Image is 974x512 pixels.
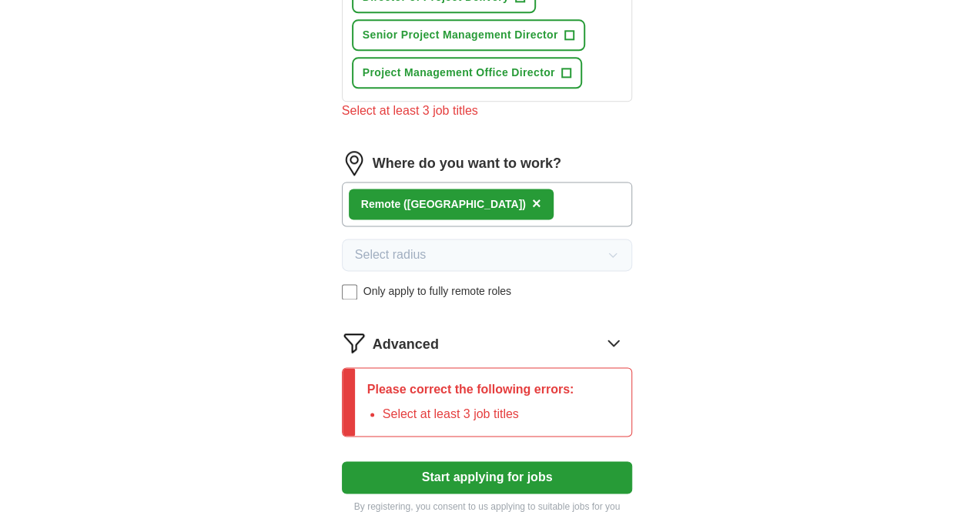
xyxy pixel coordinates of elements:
[342,461,633,494] button: Start applying for jobs
[532,192,541,216] button: ×
[363,65,555,81] span: Project Management Office Director
[373,334,439,355] span: Advanced
[361,196,526,212] div: Remote ([GEOGRAPHIC_DATA])
[532,195,541,212] span: ×
[352,19,585,51] button: Senior Project Management Director
[363,27,558,43] span: Senior Project Management Director
[355,246,427,264] span: Select radius
[342,239,633,271] button: Select radius
[367,380,574,399] p: Please correct the following errors:
[342,102,633,120] div: Select at least 3 job titles
[342,330,367,355] img: filter
[363,283,511,300] span: Only apply to fully remote roles
[352,57,582,89] button: Project Management Office Director
[373,153,561,174] label: Where do you want to work?
[342,284,357,300] input: Only apply to fully remote roles
[342,151,367,176] img: location.png
[383,405,574,423] li: Select at least 3 job titles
